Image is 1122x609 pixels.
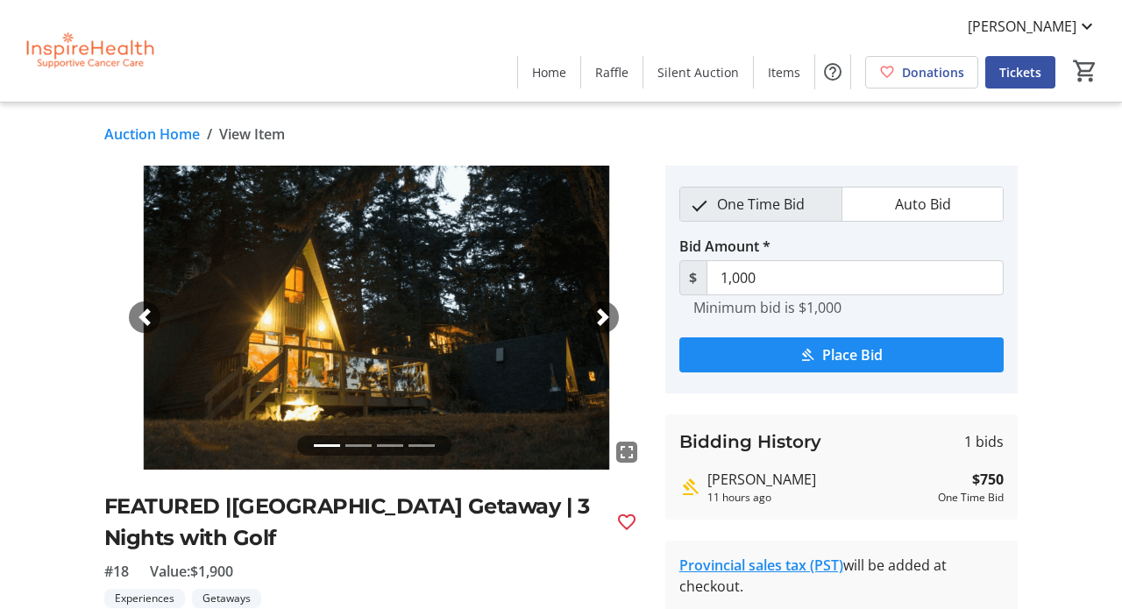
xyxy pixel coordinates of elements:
[219,124,285,145] span: View Item
[707,188,815,221] span: One Time Bid
[192,589,261,608] tr-label-badge: Getaways
[972,469,1004,490] strong: $750
[679,428,821,455] h3: Bidding History
[679,555,1005,597] div: will be added at checkout.
[865,56,978,89] a: Donations
[207,124,212,145] span: /
[822,344,883,365] span: Place Bid
[964,431,1004,452] span: 1 bids
[616,442,637,463] mat-icon: fullscreen
[884,188,962,221] span: Auto Bid
[104,589,185,608] tr-label-badge: Experiences
[815,54,850,89] button: Help
[954,12,1111,40] button: [PERSON_NAME]
[679,337,1005,372] button: Place Bid
[985,56,1055,89] a: Tickets
[609,505,644,540] button: Favourite
[938,490,1004,506] div: One Time Bid
[11,7,167,95] img: InspireHealth Supportive Cancer Care's Logo
[518,56,580,89] a: Home
[595,63,628,81] span: Raffle
[999,63,1041,81] span: Tickets
[104,561,129,582] span: #18
[150,561,233,582] span: Value: $1,900
[968,16,1076,37] span: [PERSON_NAME]
[679,477,700,498] mat-icon: Highest bid
[902,63,964,81] span: Donations
[768,63,800,81] span: Items
[707,469,932,490] div: [PERSON_NAME]
[532,63,566,81] span: Home
[657,63,739,81] span: Silent Auction
[104,166,644,470] img: Image
[679,236,770,257] label: Bid Amount *
[104,491,602,554] h2: FEATURED |[GEOGRAPHIC_DATA] Getaway | 3 Nights with Golf
[679,556,843,575] a: Provincial sales tax (PST)
[693,299,841,316] tr-hint: Minimum bid is $1,000
[104,124,200,145] a: Auction Home
[643,56,753,89] a: Silent Auction
[679,260,707,295] span: $
[754,56,814,89] a: Items
[581,56,643,89] a: Raffle
[1069,55,1101,87] button: Cart
[707,490,932,506] div: 11 hours ago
